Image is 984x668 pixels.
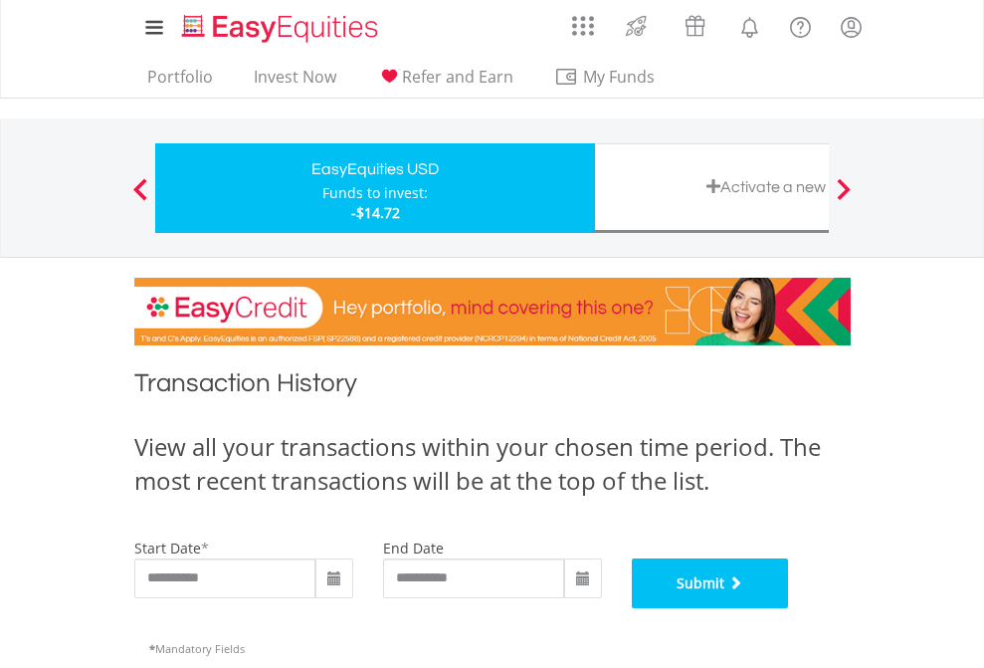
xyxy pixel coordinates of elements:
a: Vouchers [666,5,724,42]
button: Next [824,188,864,208]
label: start date [134,539,201,557]
a: Refer and Earn [369,67,521,98]
a: FAQ's and Support [775,5,826,45]
span: Mandatory Fields [149,641,245,656]
img: EasyCredit Promotion Banner [134,278,851,345]
a: My Profile [826,5,877,49]
img: EasyEquities_Logo.png [178,12,386,45]
a: Portfolio [139,67,221,98]
img: thrive-v2.svg [620,10,653,42]
a: Invest Now [246,67,344,98]
img: grid-menu-icon.svg [572,15,594,37]
img: vouchers-v2.svg [679,10,711,42]
span: My Funds [554,64,685,90]
a: Home page [174,5,386,45]
div: Funds to invest: [322,183,428,203]
button: Submit [632,558,789,608]
button: Previous [120,188,160,208]
a: AppsGrid [559,5,607,37]
span: -$14.72 [351,203,400,222]
label: end date [383,539,444,557]
div: View all your transactions within your chosen time period. The most recent transactions will be a... [134,430,851,499]
h1: Transaction History [134,365,851,410]
div: EasyEquities USD [167,155,583,183]
a: Notifications [724,5,775,45]
span: Refer and Earn [402,66,513,88]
